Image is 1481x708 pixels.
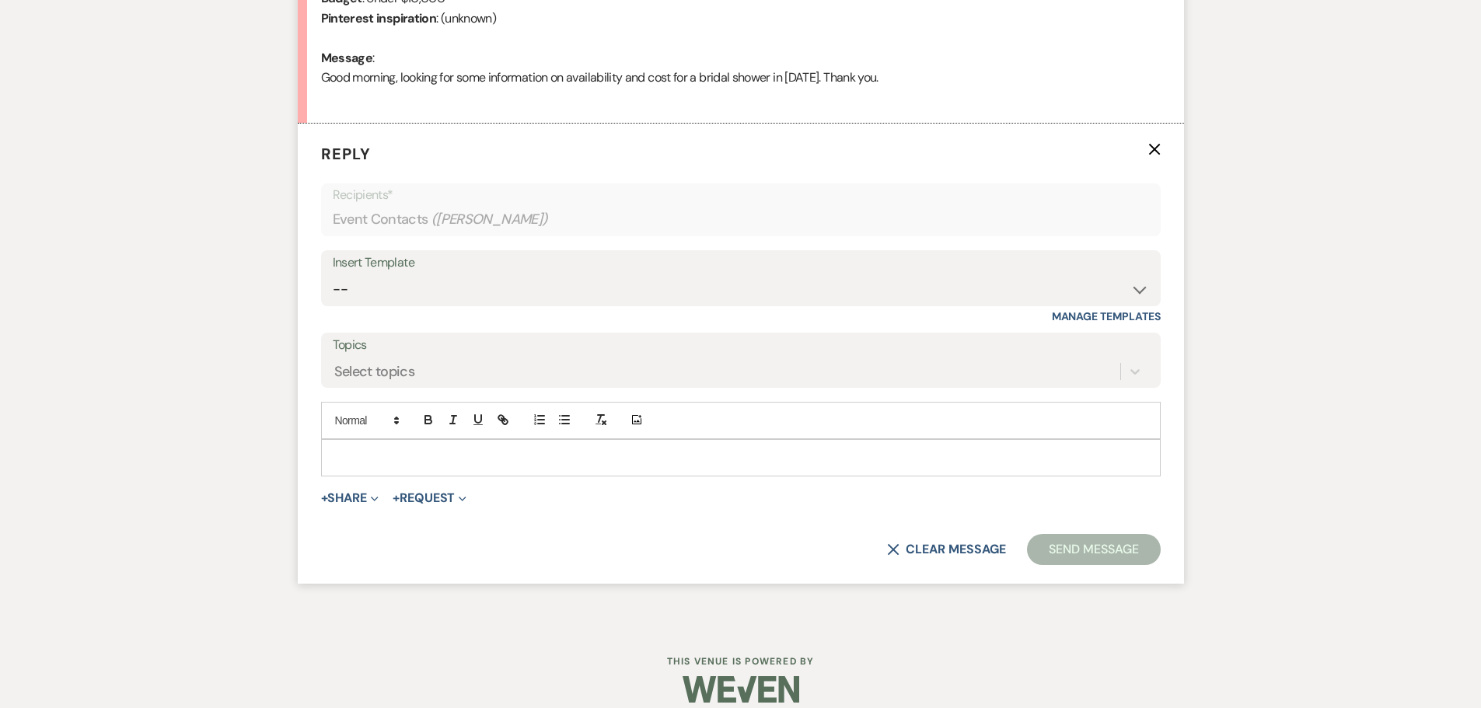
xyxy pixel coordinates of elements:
[393,492,466,504] button: Request
[321,492,379,504] button: Share
[334,361,415,382] div: Select topics
[393,492,400,504] span: +
[333,185,1149,205] p: Recipients*
[333,252,1149,274] div: Insert Template
[321,50,373,66] b: Message
[1052,309,1161,323] a: Manage Templates
[321,10,437,26] b: Pinterest inspiration
[333,204,1149,235] div: Event Contacts
[321,492,328,504] span: +
[887,543,1005,556] button: Clear message
[333,334,1149,357] label: Topics
[321,144,371,164] span: Reply
[431,209,548,230] span: ( [PERSON_NAME] )
[1027,534,1160,565] button: Send Message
